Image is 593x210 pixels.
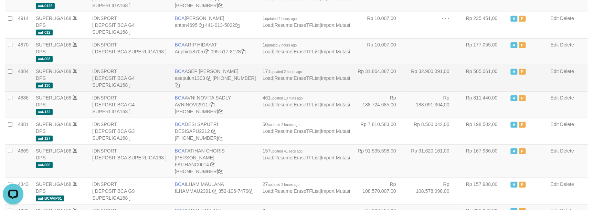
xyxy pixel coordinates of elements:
a: Load [263,128,273,134]
span: BCA [175,42,185,48]
span: Active [511,148,518,154]
span: | | | [263,42,350,54]
span: Paused [519,122,526,128]
a: SUPERLIGA168 [36,42,72,48]
a: Ariphida8705 [175,49,203,54]
a: Delete [560,42,574,48]
span: updated 2 hours ago [265,17,297,21]
td: 4869 [15,144,33,178]
a: Resume [275,188,293,194]
span: 1 [263,42,297,48]
td: Rp 10.007,00 [353,12,406,38]
a: Load [263,75,273,81]
a: EraseTFList [294,49,320,54]
span: Active [511,69,518,75]
td: Rp 108.578.098,00 [406,178,460,204]
td: 4886 [15,91,33,118]
a: Load [263,49,273,54]
td: [PERSON_NAME] 441-013-5022 [172,12,260,38]
span: BCA [175,181,185,187]
span: | | | [263,69,350,81]
span: BCA [175,122,185,127]
a: EraseTFList [294,188,320,194]
a: Import Mutasi [321,128,350,134]
a: SUPERLIGA168 [36,122,72,127]
span: BCA [175,95,185,101]
td: Rp 31.864.887,00 [353,65,406,91]
td: Rp 167.936,00 [460,144,508,178]
td: 4343 [15,178,33,204]
a: Copy 0955178128 to clipboard [241,49,245,54]
td: DPS [33,178,89,204]
a: Edit [551,69,559,74]
a: Delete [560,95,574,101]
a: Copy anton4695 to clipboard [199,22,204,28]
td: DPS [33,144,89,178]
td: DESI SAPUTRI [PHONE_NUMBER] [172,118,260,144]
a: Load [263,22,273,28]
span: Active [511,16,518,22]
span: Paused [519,95,526,101]
span: BCA [175,15,185,21]
a: Import Mutasi [321,188,350,194]
span: Paused [519,16,526,22]
a: SUPERLIGA168 [36,148,72,154]
a: ILHAMMAU2391 [175,188,211,194]
td: ASEP [PERSON_NAME] [PHONE_NUMBER] [172,65,260,91]
a: EraseTFList [294,102,320,107]
td: IDNSPORT [ DEPOSIT BCA G4 SUPERLIGA168 ] [89,65,172,91]
td: Rp 7.810.583,00 [353,118,406,144]
td: 4870 [15,38,33,65]
span: 157 [263,148,303,154]
td: IDNSPORT [ DEPOSIT BCA G9 SUPERLIGA168 ] [89,178,172,204]
a: Import Mutasi [321,49,350,54]
a: EraseTFList [294,22,320,28]
a: Copy 3521067479 to clipboard [248,188,253,194]
span: Active [511,122,518,128]
a: Copy ILHAMMAU2391 to clipboard [212,188,217,194]
span: updated 41 secs ago [271,149,303,153]
a: EraseTFList [294,128,320,134]
a: DESISAPU2212 [175,128,210,134]
td: Rp 188.724.685,00 [353,91,406,118]
a: Copy 4062280453 to clipboard [218,135,223,141]
td: 4884 [15,65,33,91]
span: aaf-008 [36,56,53,62]
span: aaf-127 [36,136,53,141]
span: Paused [519,69,526,75]
td: - - - [406,38,460,65]
a: Delete [560,122,574,127]
a: EraseTFList [294,75,320,81]
td: Rp 8.500.042,00 [406,118,460,144]
a: Load [263,188,273,194]
span: Paused [519,148,526,154]
a: SUPERLIGA168 [36,69,72,74]
a: SUPERLIGA168 [36,181,72,187]
span: Active [511,95,518,101]
a: Delete [560,15,574,21]
td: Rp 188.091.364,00 [406,91,460,118]
td: DPS [33,118,89,144]
span: | | | [263,95,350,107]
span: Active [511,42,518,48]
span: | | | [263,148,350,160]
span: 27 [263,181,299,187]
td: DPS [33,91,89,118]
td: - - - [406,12,460,38]
a: Import Mutasi [321,22,350,28]
a: Copy Ariphida8705 to clipboard [204,49,209,54]
span: | | | [263,181,350,194]
a: Resume [275,22,293,28]
td: DPS [33,12,89,38]
a: SUPERLIGA168 [36,15,72,21]
a: anton4695 [175,22,198,28]
button: Open LiveChat chat widget [3,3,23,23]
span: BCA [175,148,185,154]
span: | | | [263,15,350,28]
a: Resume [275,128,293,134]
td: Rp 811.440,00 [460,91,508,118]
td: AVNI NOVITA SADLY [PHONE_NUMBER] [172,91,260,118]
td: 4914 [15,12,33,38]
a: Edit [551,181,559,187]
span: | | | [263,122,350,134]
